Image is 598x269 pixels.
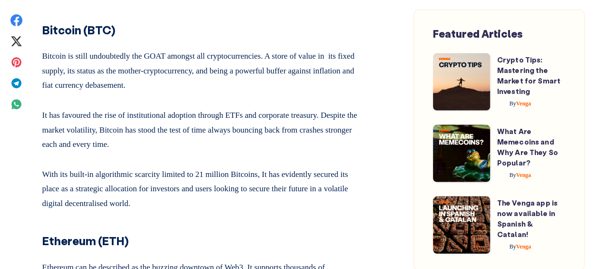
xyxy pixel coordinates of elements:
[510,172,531,178] span: Venga
[497,100,531,107] a: ByVenga
[42,104,361,152] p: It has favoured the rise of institutional adoption through ETFs and corporate treasury. Despite t...
[510,100,531,107] span: Venga
[510,100,516,107] span: By
[510,172,516,178] span: By
[42,164,361,211] p: With its built-in algorithmic scarcity limited to 21 million Bitcoins, It has evidently secured i...
[497,55,560,95] a: Crypto Tips: Mastering the Market for Smart Investing
[42,22,116,37] strong: Bitcoin (BTC)
[510,243,531,250] span: Venga
[42,45,361,93] p: Bitcoin is still undoubtedly the GOAT amongst all cryptocurrencies. A store of value in its fixed...
[497,243,531,250] a: ByVenga
[497,172,531,178] a: ByVenga
[497,198,558,238] a: The Venga app is now available in Spanish & Catalan!
[42,233,129,248] strong: Ethereum (ETH)
[433,27,523,41] span: Featured Articles
[497,126,558,167] a: What Are Memecoins and Why Are They So Popular?
[510,243,516,250] span: By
